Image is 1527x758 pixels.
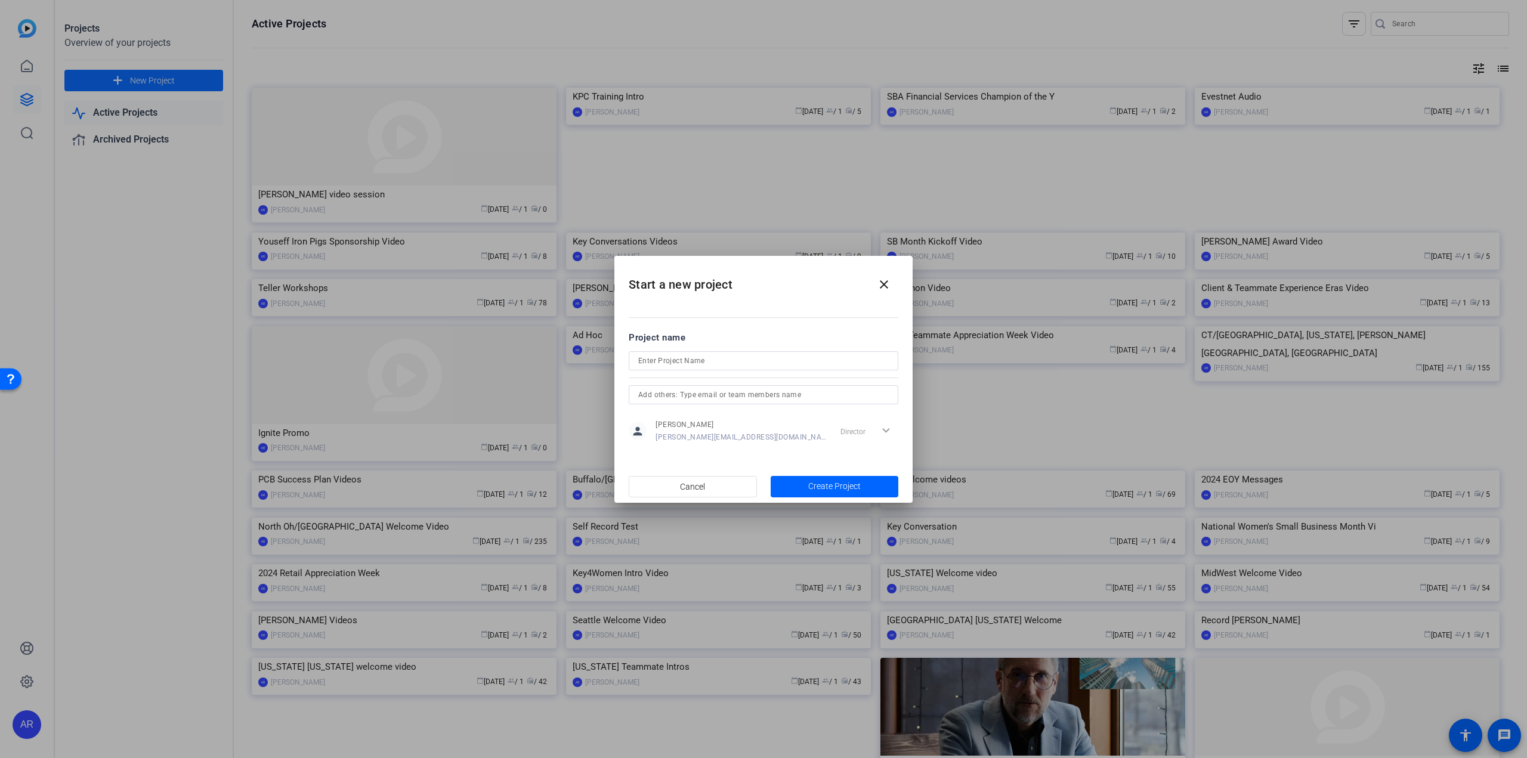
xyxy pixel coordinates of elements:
[680,475,705,498] span: Cancel
[614,256,913,304] h2: Start a new project
[656,420,827,429] span: [PERSON_NAME]
[808,480,861,493] span: Create Project
[629,331,898,344] div: Project name
[638,354,889,368] input: Enter Project Name
[629,476,757,497] button: Cancel
[629,422,647,440] mat-icon: person
[771,476,899,497] button: Create Project
[877,277,891,292] mat-icon: close
[638,388,889,402] input: Add others: Type email or team members name
[656,432,827,442] span: [PERSON_NAME][EMAIL_ADDRESS][DOMAIN_NAME]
